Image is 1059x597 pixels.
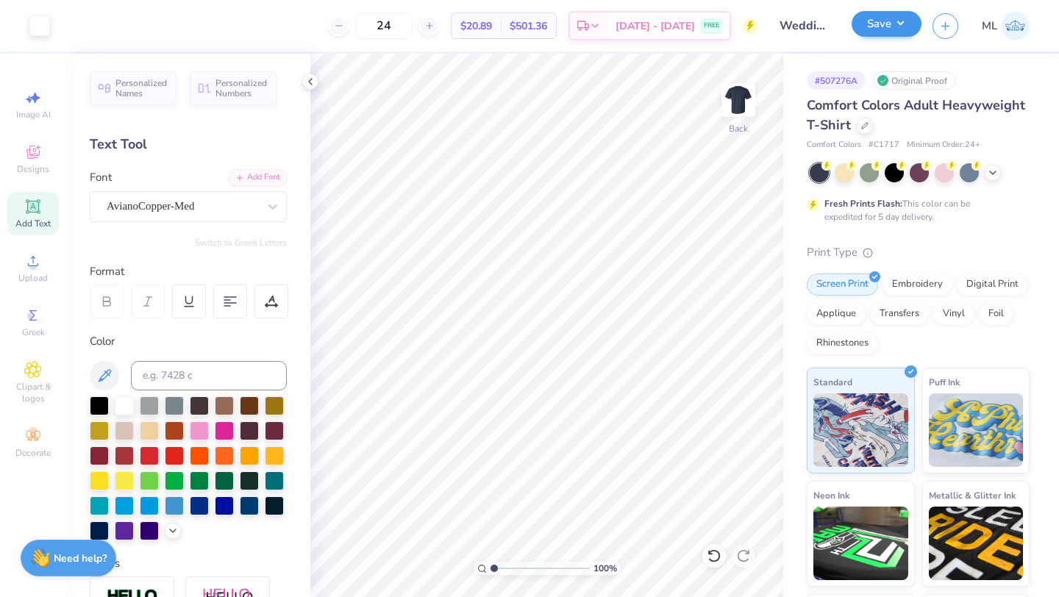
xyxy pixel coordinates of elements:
div: Add Font [229,169,287,186]
div: Color [90,333,287,350]
img: Metallic & Glitter Ink [929,507,1024,580]
label: Font [90,169,112,186]
span: ML [982,18,997,35]
img: Standard [813,393,908,467]
span: Minimum Order: 24 + [907,139,980,151]
strong: Fresh Prints Flash: [824,198,902,210]
span: Designs [17,163,49,175]
strong: Need help? [54,551,107,565]
span: Comfort Colors [807,139,861,151]
div: Rhinestones [807,332,878,354]
img: Back [724,85,753,115]
button: Save [852,11,921,37]
div: Applique [807,303,866,325]
span: Puff Ink [929,374,960,390]
span: Personalized Names [115,78,168,99]
span: Decorate [15,447,51,459]
input: – – [355,12,413,39]
div: Original Proof [873,71,955,90]
span: FREE [704,21,719,31]
div: Styles [90,555,287,572]
div: Text Tool [90,135,287,154]
div: Screen Print [807,274,878,296]
span: Image AI [16,109,51,121]
span: Personalized Numbers [215,78,268,99]
span: Greek [22,326,45,338]
span: Neon Ink [813,487,849,503]
div: Transfers [870,303,929,325]
div: Digital Print [957,274,1028,296]
span: [DATE] - [DATE] [616,18,695,34]
input: Untitled Design [769,11,841,40]
div: # 507276A [807,71,866,90]
span: $20.89 [460,18,492,34]
span: # C1717 [869,139,899,151]
input: e.g. 7428 c [131,361,287,390]
div: Embroidery [883,274,952,296]
button: Switch to Greek Letters [195,237,287,249]
img: Neon Ink [813,507,908,580]
div: Back [729,122,748,135]
span: Add Text [15,218,51,229]
span: Metallic & Glitter Ink [929,487,1016,503]
span: Clipart & logos [7,381,59,404]
img: Mallie Lahman [1001,12,1030,40]
a: ML [982,12,1030,40]
img: Puff Ink [929,393,1024,467]
span: Standard [813,374,852,390]
span: Comfort Colors Adult Heavyweight T-Shirt [807,96,1025,134]
span: 100 % [593,562,617,575]
div: Print Type [807,244,1030,261]
div: Format [90,263,288,280]
div: This color can be expedited for 5 day delivery. [824,197,1005,224]
span: $501.36 [510,18,547,34]
div: Vinyl [933,303,974,325]
span: Upload [18,272,48,284]
div: Foil [979,303,1013,325]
